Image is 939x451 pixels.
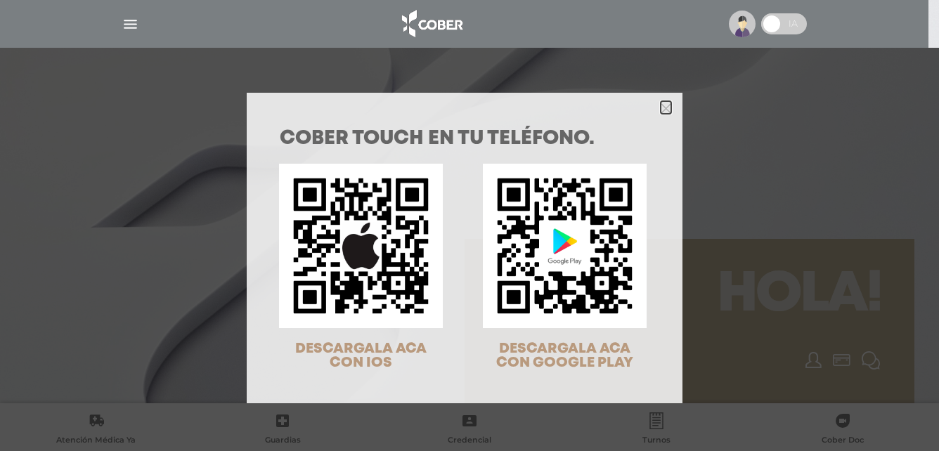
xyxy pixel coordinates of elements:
span: DESCARGALA ACA CON GOOGLE PLAY [496,342,633,370]
img: qr-code [483,164,647,327]
h1: COBER TOUCH en tu teléfono. [280,129,649,149]
img: qr-code [279,164,443,327]
span: DESCARGALA ACA CON IOS [295,342,427,370]
button: Close [661,101,671,114]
